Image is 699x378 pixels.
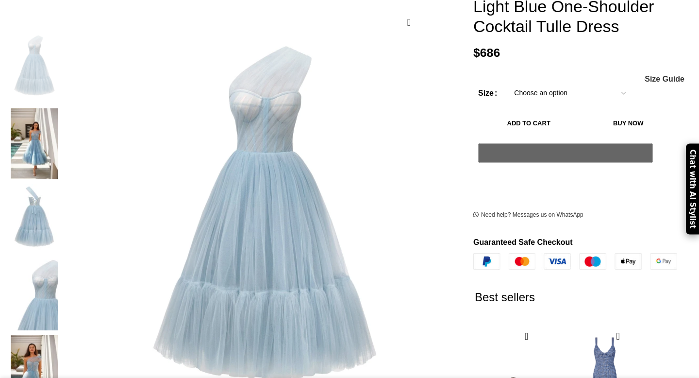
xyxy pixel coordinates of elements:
[5,108,64,179] img: Milla dresses
[476,168,655,191] iframe: Secure express checkout frame
[473,46,500,59] bdi: 686
[478,143,653,163] button: Pay with GPay
[473,211,583,219] a: Need help? Messages us on WhatsApp
[5,259,64,330] img: Milla gown
[520,330,533,343] a: Quick view
[645,75,684,83] span: Size Guide
[5,184,64,255] img: Milla gowns
[612,330,624,343] a: Quick view
[475,270,679,325] h2: Best sellers
[473,238,573,246] strong: Guaranteed Safe Checkout
[5,33,64,104] img: Milla dress
[473,253,677,270] img: guaranteed-safe-checkout-bordered.j
[584,113,672,134] button: Buy now
[478,113,579,134] button: Add to cart
[473,46,480,59] span: $
[478,87,497,100] label: Size
[644,75,684,83] a: Size Guide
